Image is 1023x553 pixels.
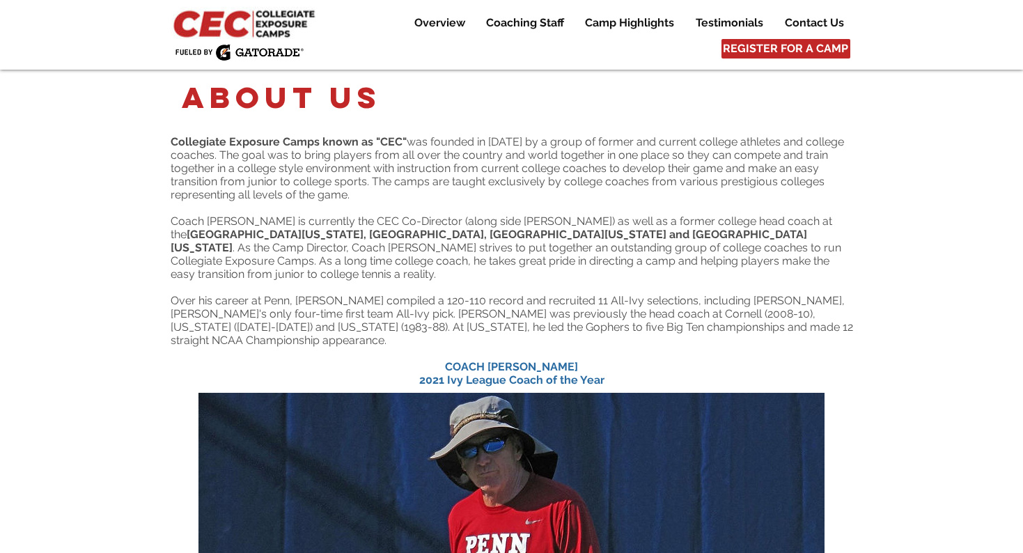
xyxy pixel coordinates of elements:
span: Over his career at Penn, [PERSON_NAME] compiled a 120-110 record and recruited 11 All-Ivy selecti... [171,294,853,347]
a: REGISTER FOR A CAMP [721,39,850,59]
a: Overview [404,15,475,31]
span: 2021 Ivy League Coach of the Year [419,373,604,387]
span: Coach [PERSON_NAME] is currently the CEC Co-Director (along side [PERSON_NAME]) as well as a form... [171,215,841,281]
span: Collegiate Exposure Camps known as "CEC" [171,135,407,148]
a: Testimonials [685,15,774,31]
span: COACH [PERSON_NAME] [445,360,578,373]
a: Contact Us [774,15,854,31]
p: Overview [407,15,472,31]
p: Testimonials [689,15,770,31]
p: Coaching Staff [479,15,571,31]
span: About Us [182,78,382,116]
nav: Site [393,15,854,31]
p: Contact Us [778,15,851,31]
a: Coaching Staff [476,15,574,31]
span: [GEOGRAPHIC_DATA][US_STATE], [GEOGRAPHIC_DATA], [GEOGRAPHIC_DATA][US_STATE] and [GEOGRAPHIC_DATA]... [171,228,807,254]
a: Camp Highlights [575,15,685,31]
img: CEC Logo Primary_edited.jpg [171,7,321,39]
span: REGISTER FOR A CAMP [723,41,848,56]
img: Fueled by Gatorade.png [175,44,304,61]
span: was founded in [DATE] by a group of former and current college athletes and college coaches. The ... [171,135,844,201]
p: Camp Highlights [578,15,681,31]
